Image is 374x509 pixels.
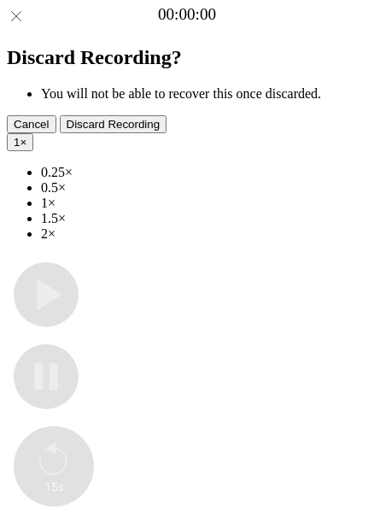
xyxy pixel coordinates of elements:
li: 0.5× [41,180,367,196]
button: Discard Recording [60,115,167,133]
li: 2× [41,226,367,242]
li: 0.25× [41,165,367,180]
button: Cancel [7,115,56,133]
li: You will not be able to recover this once discarded. [41,86,367,102]
li: 1× [41,196,367,211]
h2: Discard Recording? [7,46,367,69]
button: 1× [7,133,33,151]
a: 00:00:00 [158,5,216,24]
li: 1.5× [41,211,367,226]
span: 1 [14,136,20,149]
